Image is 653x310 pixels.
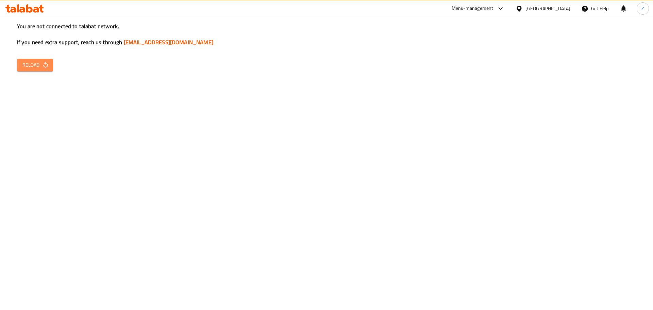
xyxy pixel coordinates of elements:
[124,37,213,47] a: [EMAIL_ADDRESS][DOMAIN_NAME]
[22,61,48,69] span: Reload
[17,22,636,46] h3: You are not connected to talabat network, If you need extra support, reach us through
[452,4,493,13] div: Menu-management
[17,59,53,71] button: Reload
[641,5,644,12] span: Z
[525,5,570,12] div: [GEOGRAPHIC_DATA]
